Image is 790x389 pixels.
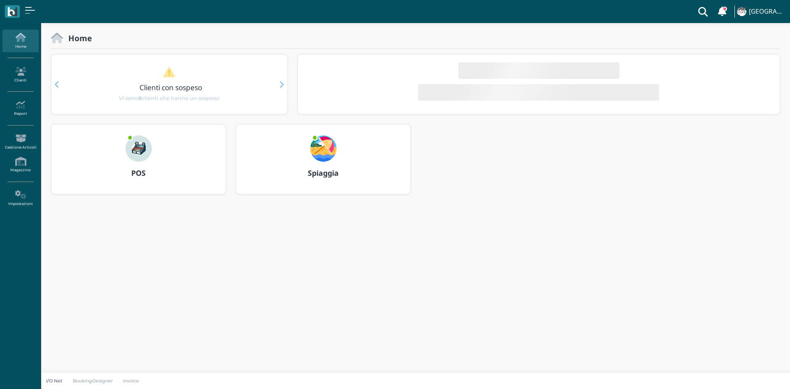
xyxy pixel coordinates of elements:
span: Vi sono clienti che hanno un sospeso [119,94,219,102]
a: Clienti [2,63,38,86]
a: Impostazioni [2,187,38,210]
b: Spiaggia [308,168,339,178]
a: ... [GEOGRAPHIC_DATA] [736,2,785,21]
a: ... Spiaggia [236,124,411,204]
img: ... [310,135,337,162]
img: ... [737,7,746,16]
b: 6 [138,95,142,101]
img: logo [7,7,17,16]
a: Clienti con sospeso Vi sono6clienti che hanno un sospeso [67,67,271,102]
a: Home [2,30,38,52]
a: ... POS [51,124,226,204]
b: POS [131,168,146,178]
h4: [GEOGRAPHIC_DATA] [749,8,785,15]
a: Gestione Articoli [2,130,38,153]
a: Report [2,97,38,120]
a: Magazzino [2,154,38,176]
img: ... [125,135,152,162]
h3: Clienti con sospeso [69,84,273,91]
h2: Home [63,34,92,42]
